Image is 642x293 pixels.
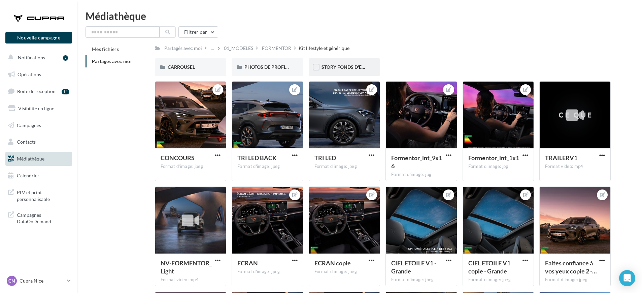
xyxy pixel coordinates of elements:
[161,259,212,275] span: NV-FORMENTOR_Light
[92,58,132,64] span: Partagés avec moi
[322,64,375,70] span: STORY FONDS D'ÉCRAN
[468,259,510,275] span: CIEL ETOILE V1 copie - Grande
[314,154,336,162] span: TRI LED
[545,259,597,275] span: Faites confiance à vos yeux copie 2 - Grande
[545,277,605,283] div: Format d'image: jpeg
[4,185,73,205] a: PLV et print personnalisable
[468,277,528,283] div: Format d'image: jpeg
[4,101,73,116] a: Visibilité en ligne
[17,139,36,145] span: Contacts
[5,32,72,43] button: Nouvelle campagne
[17,173,39,178] span: Calendrier
[164,45,202,52] div: Partagés avec moi
[18,55,45,60] span: Notifications
[63,55,68,61] div: 7
[86,11,634,21] div: Médiathèque
[545,154,577,162] span: TRAILERV1
[468,154,519,162] span: Formentor_int_1x1
[468,164,528,170] div: Format d'image: jpg
[237,154,277,162] span: TRI LED BACK
[224,45,253,52] div: 01_MODELES
[161,277,221,283] div: Format video: mp4
[262,45,291,52] div: FORMENTOR
[391,154,442,170] span: Formentor_int_9x16
[314,164,374,170] div: Format d'image: jpeg
[20,277,64,284] p: Cupra Nice
[161,164,221,170] div: Format d'image: jpeg
[545,164,605,170] div: Format video: mp4
[237,259,258,267] span: ECRAN
[4,84,73,98] a: Boîte de réception11
[314,269,374,275] div: Format d'image: jpeg
[18,106,54,111] span: Visibilité en ligne
[62,89,69,94] div: 11
[4,169,73,183] a: Calendrier
[17,210,69,225] span: Campagnes DataOnDemand
[92,46,119,52] span: Mes fichiers
[391,259,436,275] span: CIEL ETOILE V1 - Grande
[17,88,56,94] span: Boîte de réception
[314,259,351,267] span: ECRAN copie
[391,172,451,178] div: Format d'image: jpg
[4,152,73,166] a: Médiathèque
[168,64,195,70] span: CARROUSEL
[4,67,73,82] a: Opérations
[299,45,349,52] div: Kit lifestyle et générique
[619,270,635,286] div: Open Intercom Messenger
[18,71,41,77] span: Opérations
[244,64,329,70] span: PHOTOS DE PROFIL / DE COUVERTURE
[237,269,297,275] div: Format d'image: jpeg
[17,156,44,162] span: Médiathèque
[4,208,73,228] a: Campagnes DataOnDemand
[17,122,41,128] span: Campagnes
[4,51,71,65] button: Notifications 7
[17,188,69,202] span: PLV et print personnalisable
[178,26,218,38] button: Filtrer par
[237,164,297,170] div: Format d'image: jpeg
[391,277,451,283] div: Format d'image: jpeg
[4,118,73,133] a: Campagnes
[8,277,15,284] span: CN
[4,135,73,149] a: Contacts
[161,154,195,162] span: CONCOURS
[5,274,72,287] a: CN Cupra Nice
[209,43,215,53] div: ...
